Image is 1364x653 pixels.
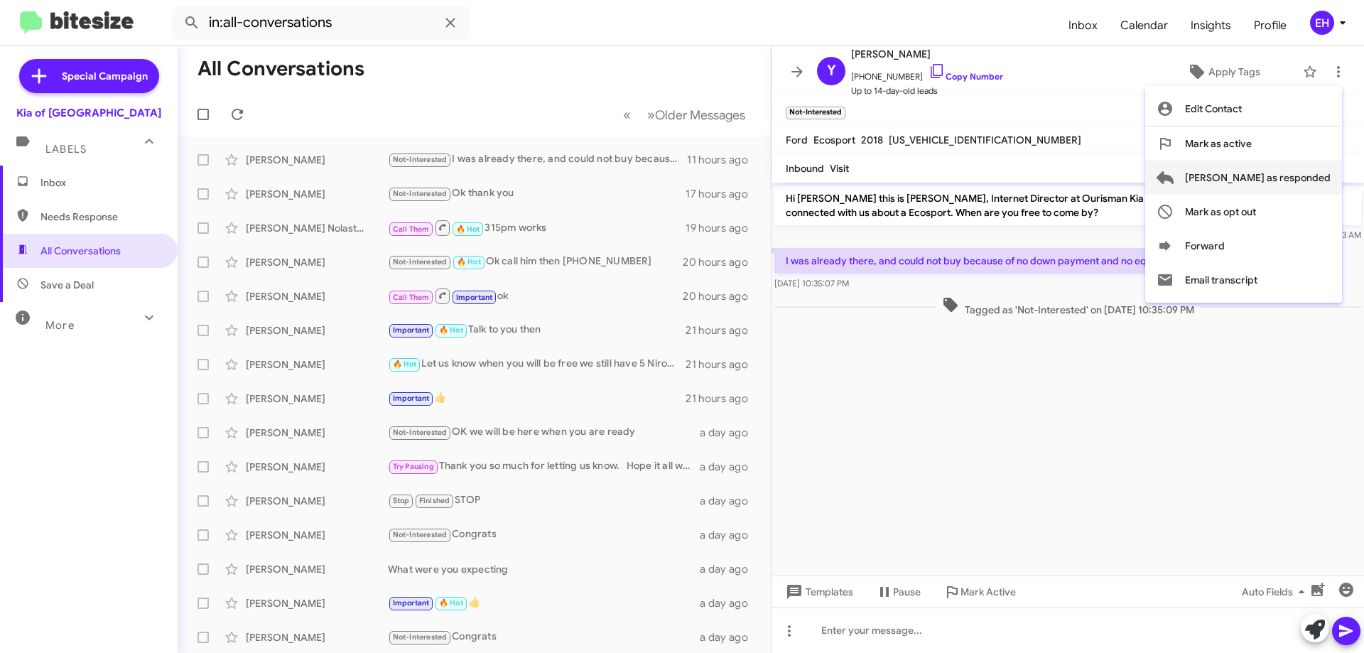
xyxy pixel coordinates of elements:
button: Email transcript [1145,263,1342,297]
span: [PERSON_NAME] as responded [1185,161,1331,195]
span: Edit Contact [1185,92,1242,126]
button: Forward [1145,229,1342,263]
span: Mark as active [1185,126,1252,161]
span: Mark as opt out [1185,195,1256,229]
